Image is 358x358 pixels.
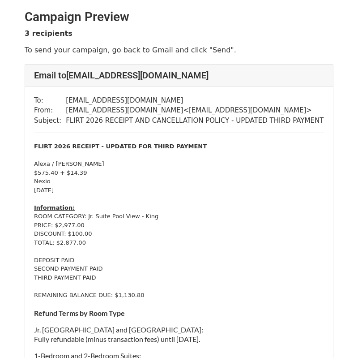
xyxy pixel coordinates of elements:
div: THIRD PAYMENT PAID [34,273,324,282]
td: FLIRT 2026 RECEIPT AND CANCELLATION POLICY - UPDATED THIRD PAYMENT [66,116,324,126]
div: TOTAL: $2,877.00 [34,238,324,247]
div: $575.40 + $14.39 [34,168,324,177]
h2: Campaign Preview [25,9,333,25]
div: SECOND PAYMENT PAID [34,264,324,273]
p: To send your campaign, go back to Gmail and click "Send". [25,45,333,55]
td: [EMAIL_ADDRESS][DOMAIN_NAME] [66,95,324,106]
h4: Email to [EMAIL_ADDRESS][DOMAIN_NAME] [34,70,324,81]
strong: FLIRT 2026 RECEIPT - UPDATED FOR THIRD PAYMENT [34,143,207,150]
td: From: [34,105,66,116]
div: DISCOUNT: $100.00 [34,229,324,238]
strong: 3 recipients [25,29,72,38]
div: [DATE] [34,186,324,195]
td: To: [34,95,66,106]
strong: Refund Terms by Room Type [34,309,125,317]
p: Jr. [GEOGRAPHIC_DATA] and [GEOGRAPHIC_DATA]: Fully refundable (minus transaction fees) until [DATE]. [34,325,324,344]
td: Subject: [34,116,66,126]
div: DEPOSIT PAID [34,256,324,265]
div: REMAINING BALANCE DUE: $1,130.80 [34,291,324,300]
div: Nexio [34,177,324,186]
div: ROOM CATEGORY: Jr. Suite Pool View - King [34,212,324,221]
div: PRICE: $2,977.00 [34,221,324,230]
u: Information: [34,204,75,211]
td: [EMAIL_ADDRESS][DOMAIN_NAME] < [EMAIL_ADDRESS][DOMAIN_NAME] > [66,105,324,116]
div: Alexa / [PERSON_NAME] [34,160,324,168]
